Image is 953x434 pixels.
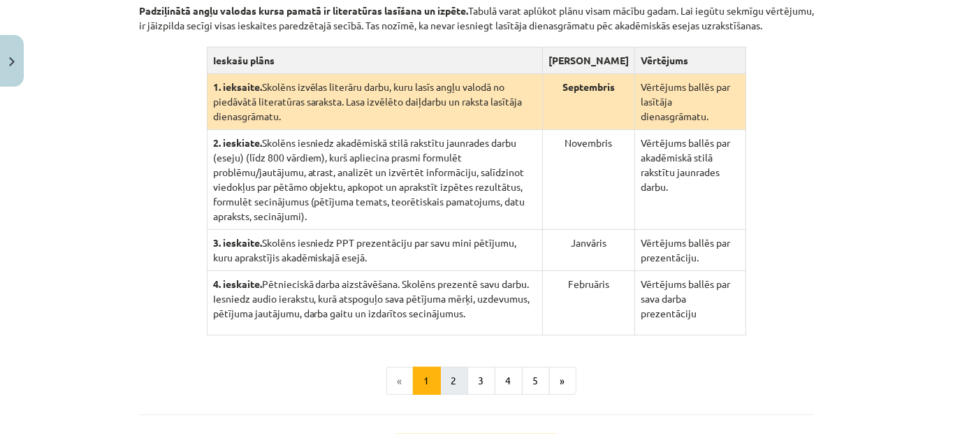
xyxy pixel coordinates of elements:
button: » [549,367,576,395]
button: 4 [495,367,523,395]
td: Skolēns iesniedz akadēmiskā stilā rakstītu jaunrades darbu (eseju) (līdz 800 vārdiem), kurš aplie... [207,130,542,230]
strong: 1. ieksaite. [213,80,262,93]
td: Janvāris [542,230,634,271]
button: 2 [440,367,468,395]
button: 3 [467,367,495,395]
p: Februāris [548,277,629,291]
td: Vērtējums ballēs par akadēmiskā stilā rakstītu jaunrades darbu. [634,130,745,230]
th: [PERSON_NAME] [542,48,634,74]
th: Vērtējums [634,48,745,74]
img: icon-close-lesson-0947bae3869378f0d4975bcd49f059093ad1ed9edebbc8119c70593378902aed.svg [9,57,15,66]
td: Vērtējums ballēs par prezentāciju. [634,230,745,271]
td: Skolēns iesniedz PPT prezentāciju par savu mini pētījumu, kuru aprakstījis akadēmiskajā esejā. [207,230,542,271]
nav: Page navigation example [139,367,814,395]
th: Ieskašu plāns [207,48,542,74]
td: Vērtējums ballēs par sava darba prezentāciju [634,271,745,335]
td: Skolēns izvēlas literāru darbu, kuru lasīs angļu valodā no piedāvātā literatūras saraksta. Lasa i... [207,74,542,130]
strong: 4. ieskaite. [213,277,262,290]
strong: Padziļinātā angļu valodas kursa pamatā ir literatūras lasīšana un izpēte. [139,4,468,17]
strong: 2. ieskiate. [213,136,262,149]
strong: Septembris [562,80,615,93]
strong: 3. ieskaite. [213,236,262,249]
button: 5 [522,367,550,395]
td: Novembris [542,130,634,230]
button: 1 [413,367,441,395]
p: Pētnieciskā darba aizstāvēšana. Skolēns prezentē savu darbu. Iesniedz audio ierakstu, kurā atspog... [213,277,537,321]
td: Vērtējums ballēs par lasītāja dienasgrāmatu. [634,74,745,130]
